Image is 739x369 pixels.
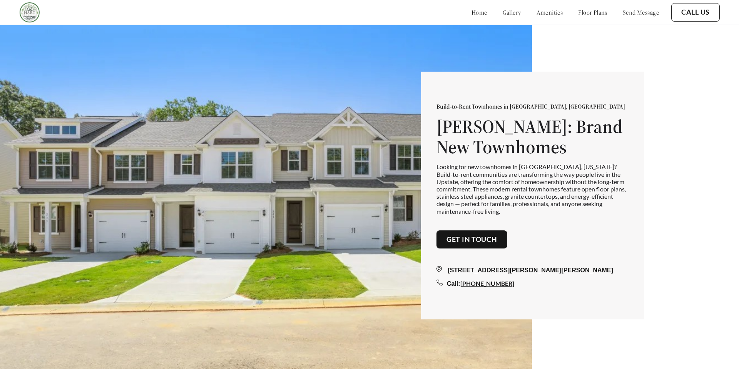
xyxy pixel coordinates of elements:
[436,266,629,275] div: [STREET_ADDRESS][PERSON_NAME][PERSON_NAME]
[623,8,659,16] a: send message
[436,116,629,157] h1: [PERSON_NAME]: Brand New Townhomes
[436,102,629,110] p: Build-to-Rent Townhomes in [GEOGRAPHIC_DATA], [GEOGRAPHIC_DATA]
[447,281,460,287] span: Call:
[671,3,720,22] button: Call Us
[578,8,607,16] a: floor plans
[681,8,710,17] a: Call Us
[436,163,629,215] p: Looking for new townhomes in [GEOGRAPHIC_DATA], [US_STATE]? Build-to-rent communities are transfo...
[436,230,507,249] button: Get in touch
[446,235,497,244] a: Get in touch
[19,2,40,23] img: Company logo
[460,280,514,287] a: [PHONE_NUMBER]
[537,8,563,16] a: amenities
[471,8,487,16] a: home
[503,8,521,16] a: gallery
